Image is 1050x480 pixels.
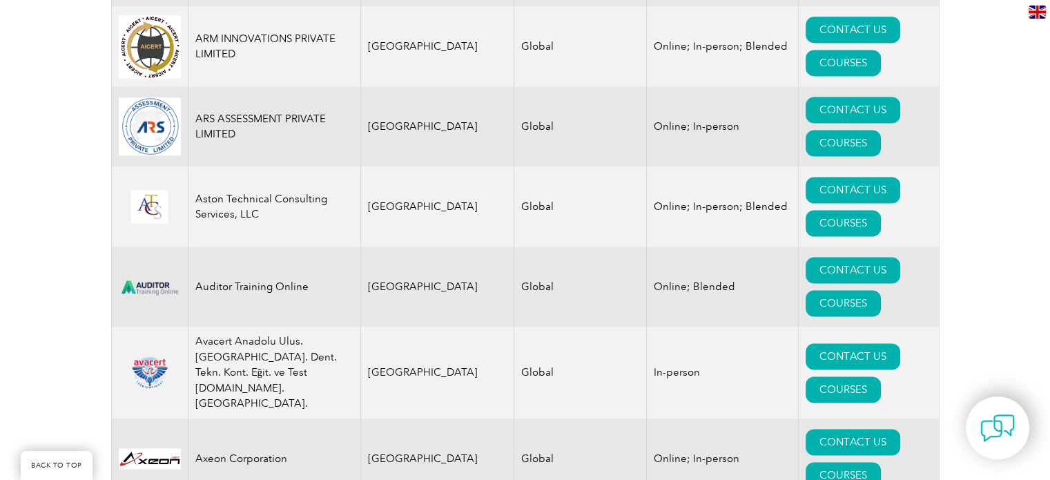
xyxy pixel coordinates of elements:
[1029,6,1046,19] img: en
[806,257,900,283] a: CONTACT US
[119,190,181,224] img: ce24547b-a6e0-e911-a812-000d3a795b83-logo.png
[806,130,881,156] a: COURSES
[360,86,514,166] td: [GEOGRAPHIC_DATA]
[647,247,799,327] td: Online; Blended
[188,247,360,327] td: Auditor Training Online
[514,247,647,327] td: Global
[806,376,881,403] a: COURSES
[188,166,360,247] td: Aston Technical Consulting Services, LLC
[360,6,514,86] td: [GEOGRAPHIC_DATA]
[119,97,181,155] img: 509b7a2e-6565-ed11-9560-0022481565fd-logo.png
[119,356,181,390] img: 815efeab-5b6f-eb11-a812-00224815377e-logo.png
[188,86,360,166] td: ARS ASSESSMENT PRIVATE LIMITED
[647,166,799,247] td: Online; In-person; Blended
[188,327,360,419] td: Avacert Anadolu Ulus. [GEOGRAPHIC_DATA]. Dent. Tekn. Kont. Eğit. ve Test [DOMAIN_NAME]. [GEOGRAPH...
[360,166,514,247] td: [GEOGRAPHIC_DATA]
[647,327,799,419] td: In-person
[188,6,360,86] td: ARM INNOVATIONS PRIVATE LIMITED
[514,327,647,419] td: Global
[806,210,881,236] a: COURSES
[806,177,900,203] a: CONTACT US
[514,86,647,166] td: Global
[21,451,93,480] a: BACK TO TOP
[806,97,900,123] a: CONTACT US
[119,448,181,469] img: 28820fe6-db04-ea11-a811-000d3a793f32-logo.jpg
[980,411,1015,445] img: contact-chat.png
[119,271,181,303] img: d024547b-a6e0-e911-a812-000d3a795b83-logo.png
[360,327,514,419] td: [GEOGRAPHIC_DATA]
[806,290,881,316] a: COURSES
[806,17,900,43] a: CONTACT US
[806,50,881,76] a: COURSES
[514,6,647,86] td: Global
[806,429,900,455] a: CONTACT US
[647,6,799,86] td: Online; In-person; Blended
[514,166,647,247] td: Global
[360,247,514,327] td: [GEOGRAPHIC_DATA]
[119,15,181,78] img: d4f7149c-8dc9-ef11-a72f-002248108aed-logo.jpg
[647,86,799,166] td: Online; In-person
[806,343,900,369] a: CONTACT US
